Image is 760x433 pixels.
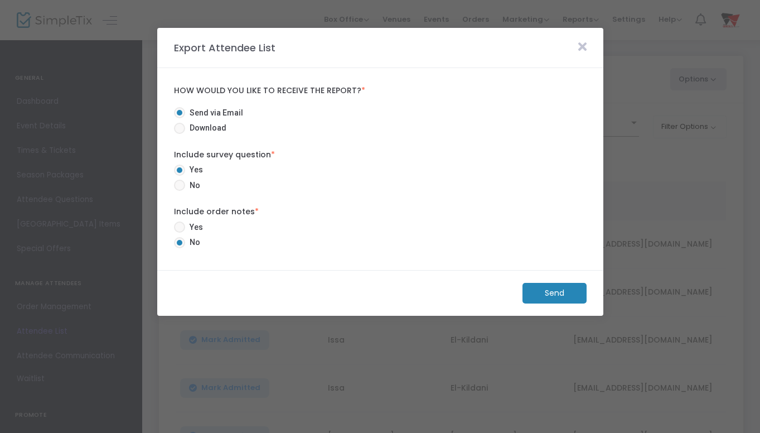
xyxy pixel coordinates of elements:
[185,222,203,233] span: Yes
[174,86,587,96] label: How would you like to receive the report?
[185,237,200,248] span: No
[157,28,603,68] m-panel-header: Export Attendee List
[522,283,587,304] m-button: Send
[185,122,226,134] span: Download
[174,206,587,218] label: Include order notes
[168,40,281,55] m-panel-title: Export Attendee List
[185,164,203,176] span: Yes
[185,107,243,119] span: Send via Email
[185,180,200,191] span: No
[174,149,587,161] label: Include survey question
